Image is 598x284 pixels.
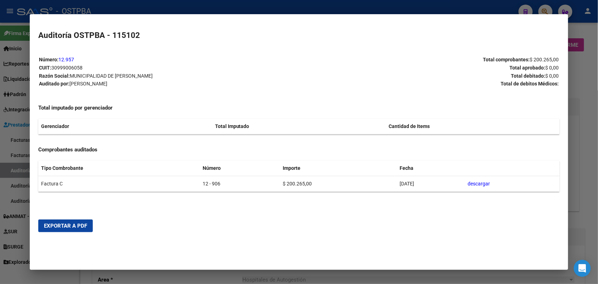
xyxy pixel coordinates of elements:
[530,57,559,62] span: $ 200.265,00
[200,161,280,176] th: Número
[299,56,559,64] p: Total comprobantes:
[58,57,74,62] a: 12.957
[397,161,465,176] th: Fecha
[44,223,87,229] span: Exportar a PDF
[39,72,299,80] p: Razón Social:
[546,65,559,71] span: $ 0,00
[280,161,397,176] th: Importe
[70,73,153,79] span: MUNICIPALIDAD DE [PERSON_NAME]
[38,119,212,134] th: Gerenciador
[38,146,559,154] h4: Comprobantes auditados
[386,119,559,134] th: Cantidad de Items
[280,176,397,191] td: $ 200.265,00
[299,64,559,72] p: Total aprobado:
[200,176,280,191] td: 12 - 906
[38,29,559,41] h2: Auditoría OSTPBA - 115102
[51,65,83,71] span: 30999006058
[38,219,93,232] button: Exportar a PDF
[546,73,559,79] span: $ 0,00
[39,80,299,88] p: Auditado por:
[39,56,299,64] p: Número:
[38,104,559,112] h4: Total imputado por gerenciador
[574,260,591,277] div: Open Intercom Messenger
[299,80,559,88] p: Total de debitos Médicos:
[38,161,200,176] th: Tipo Combrobante
[69,81,107,87] span: [PERSON_NAME]
[39,64,299,72] p: CUIT:
[397,176,465,191] td: [DATE]
[299,72,559,80] p: Total debitado:
[468,181,490,186] a: descargar
[38,176,200,191] td: Factura C
[212,119,386,134] th: Total Imputado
